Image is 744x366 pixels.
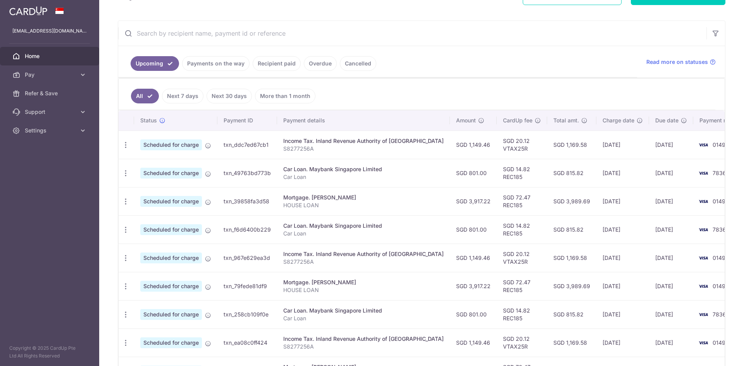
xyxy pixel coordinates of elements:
[304,56,337,71] a: Overdue
[140,224,202,235] span: Scheduled for charge
[450,328,497,357] td: SGD 1,149.46
[140,168,202,179] span: Scheduled for charge
[713,311,726,318] span: 7836
[503,117,532,124] span: CardUp fee
[456,117,476,124] span: Amount
[450,244,497,272] td: SGD 1,149.46
[140,281,202,292] span: Scheduled for charge
[696,282,711,291] img: Bank Card
[696,197,711,206] img: Bank Card
[547,159,596,187] td: SGD 815.82
[646,58,708,66] span: Read more on statuses
[217,187,277,215] td: txn_39858fa3d58
[25,127,76,134] span: Settings
[649,244,693,272] td: [DATE]
[497,244,547,272] td: SGD 20.12 VTAX25R
[283,145,444,153] p: S8277256A
[646,58,716,66] a: Read more on statuses
[696,140,711,149] img: Bank Card
[596,131,649,159] td: [DATE]
[497,272,547,300] td: SGD 72.47 REC185
[547,328,596,357] td: SGD 1,169.58
[713,226,726,233] span: 7836
[283,230,444,237] p: Car Loan
[140,309,202,320] span: Scheduled for charge
[162,89,203,103] a: Next 7 days
[649,187,693,215] td: [DATE]
[497,300,547,328] td: SGD 14.82 REC185
[713,141,725,148] span: 0149
[547,244,596,272] td: SGD 1,169.58
[596,300,649,328] td: [DATE]
[649,272,693,300] td: [DATE]
[450,159,497,187] td: SGD 801.00
[450,215,497,244] td: SGD 801.00
[25,71,76,79] span: Pay
[596,159,649,187] td: [DATE]
[283,286,444,294] p: HOUSE LOAN
[217,328,277,357] td: txn_ea08c0ff424
[277,110,450,131] th: Payment details
[283,278,444,286] div: Mortgage. [PERSON_NAME]
[17,5,33,12] span: Help
[283,314,444,322] p: Car Loan
[596,215,649,244] td: [DATE]
[713,283,725,289] span: 0149
[283,201,444,209] p: HOUSE LOAN
[283,250,444,258] div: Income Tax. Inland Revenue Authority of [GEOGRAPHIC_DATA]
[340,56,376,71] a: Cancelled
[547,215,596,244] td: SGD 815.82
[283,137,444,145] div: Income Tax. Inland Revenue Authority of [GEOGRAPHIC_DATA]
[547,272,596,300] td: SGD 3,989.69
[25,89,76,97] span: Refer & Save
[283,307,444,314] div: Car Loan. Maybank Singapore Limited
[25,108,76,116] span: Support
[217,159,277,187] td: txn_49763bd773b
[131,89,159,103] a: All
[497,328,547,357] td: SGD 20.12 VTAX25R
[497,215,547,244] td: SGD 14.82 REC185
[696,225,711,234] img: Bank Card
[140,337,202,348] span: Scheduled for charge
[450,187,497,215] td: SGD 3,917.22
[655,117,679,124] span: Due date
[713,170,726,176] span: 7836
[217,300,277,328] td: txn_258cb109f0e
[283,194,444,201] div: Mortgage. [PERSON_NAME]
[596,272,649,300] td: [DATE]
[217,244,277,272] td: txn_967e629ea3d
[696,310,711,319] img: Bank Card
[649,300,693,328] td: [DATE]
[649,131,693,159] td: [DATE]
[255,89,315,103] a: More than 1 month
[649,215,693,244] td: [DATE]
[253,56,301,71] a: Recipient paid
[696,338,711,347] img: Bank Card
[713,339,725,346] span: 0149
[596,328,649,357] td: [DATE]
[497,131,547,159] td: SGD 20.12 VTAX25R
[497,187,547,215] td: SGD 72.47 REC185
[283,258,444,266] p: S8277256A
[217,110,277,131] th: Payment ID
[283,335,444,343] div: Income Tax. Inland Revenue Authority of [GEOGRAPHIC_DATA]
[140,117,157,124] span: Status
[450,131,497,159] td: SGD 1,149.46
[25,52,76,60] span: Home
[131,56,179,71] a: Upcoming
[696,168,711,178] img: Bank Card
[450,272,497,300] td: SGD 3,917.22
[283,165,444,173] div: Car Loan. Maybank Singapore Limited
[649,328,693,357] td: [DATE]
[547,131,596,159] td: SGD 1,169.58
[217,215,277,244] td: txn_f6d6400b229
[450,300,497,328] td: SGD 801.00
[497,159,547,187] td: SGD 14.82 REC185
[547,300,596,328] td: SGD 815.82
[696,253,711,263] img: Bank Card
[283,222,444,230] div: Car Loan. Maybank Singapore Limited
[547,187,596,215] td: SGD 3,989.69
[140,196,202,207] span: Scheduled for charge
[596,187,649,215] td: [DATE]
[182,56,250,71] a: Payments on the way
